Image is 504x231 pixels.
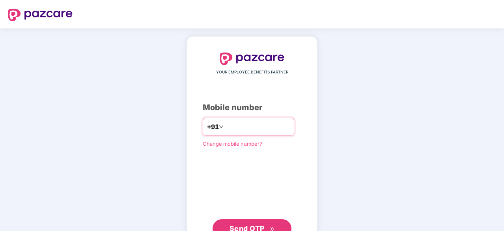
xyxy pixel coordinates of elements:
span: down [219,124,224,129]
img: logo [8,9,73,21]
a: Change mobile number? [203,141,262,147]
img: logo [220,53,284,65]
div: Mobile number [203,101,301,114]
span: YOUR EMPLOYEE BENEFITS PARTNER [216,69,288,75]
span: +91 [207,122,219,132]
